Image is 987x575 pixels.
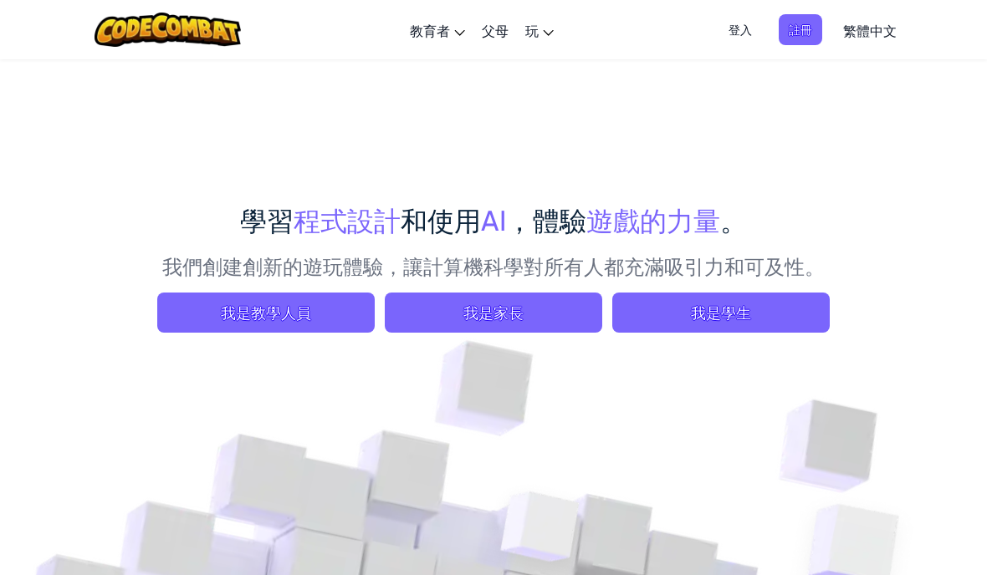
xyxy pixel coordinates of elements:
a: 繁體中文 [835,8,905,53]
img: CodeCombat logo [95,13,241,47]
span: 遊戲的力量 [586,203,720,237]
a: 我是教學人員 [157,293,375,333]
a: 教育者 [401,8,473,53]
button: 註冊 [779,14,822,45]
span: AI [481,203,506,237]
span: 學習 [240,203,294,237]
span: ，體驗 [506,203,586,237]
a: 父母 [473,8,517,53]
span: 。 [720,203,747,237]
span: 程式設計 [294,203,401,237]
p: 我們創建創新的遊玩體驗，讓計算機科學對所有人都充滿吸引力和可及性。 [157,252,830,280]
span: 玩 [525,22,539,39]
a: 我是家長 [385,293,602,333]
button: 我是學生 [612,293,830,333]
a: 玩 [517,8,562,53]
span: 教育者 [410,22,450,39]
span: 和使用 [401,203,481,237]
button: 登入 [719,14,762,45]
span: 繁體中文 [843,22,897,39]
